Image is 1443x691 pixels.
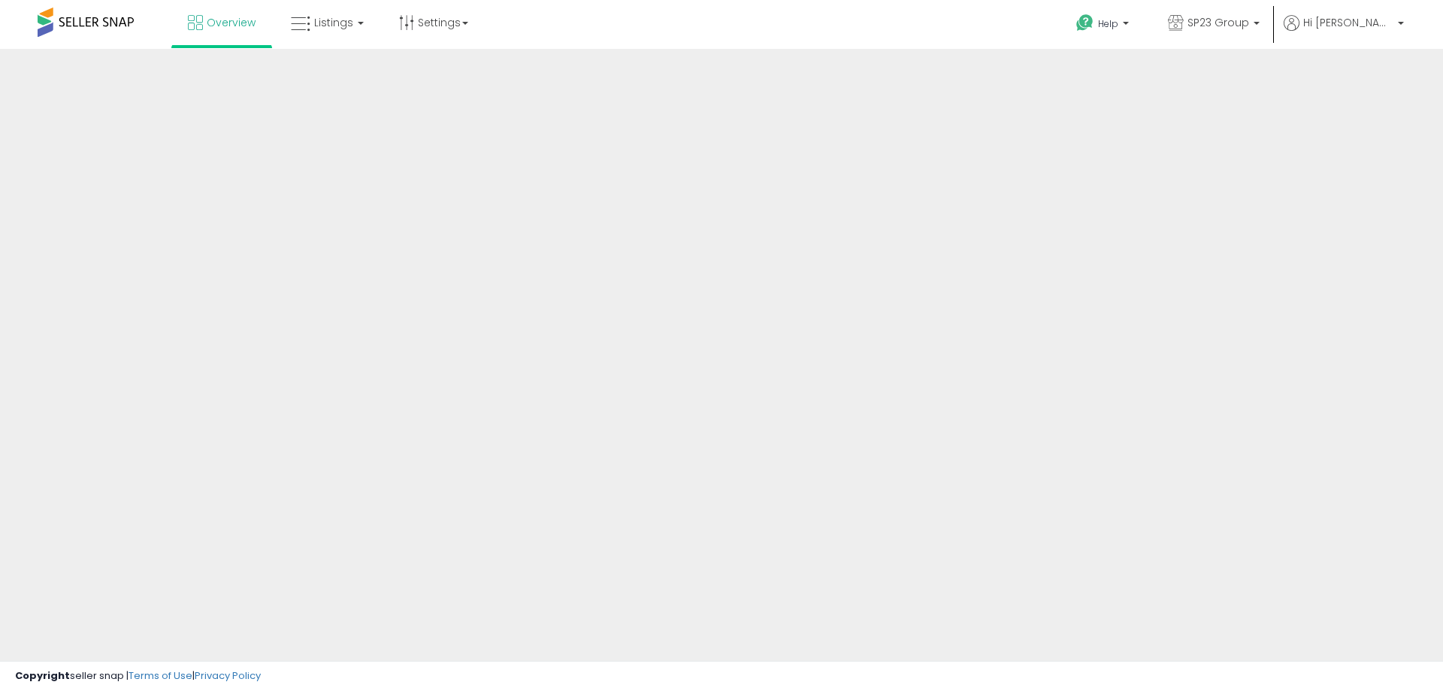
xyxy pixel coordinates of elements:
[207,15,256,30] span: Overview
[1284,15,1404,49] a: Hi [PERSON_NAME]
[1075,14,1094,32] i: Get Help
[1303,15,1393,30] span: Hi [PERSON_NAME]
[15,668,70,683] strong: Copyright
[195,668,261,683] a: Privacy Policy
[314,15,353,30] span: Listings
[15,669,261,683] div: seller snap | |
[1098,17,1118,30] span: Help
[1064,2,1144,49] a: Help
[1187,15,1249,30] span: SP23 Group
[129,668,192,683] a: Terms of Use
